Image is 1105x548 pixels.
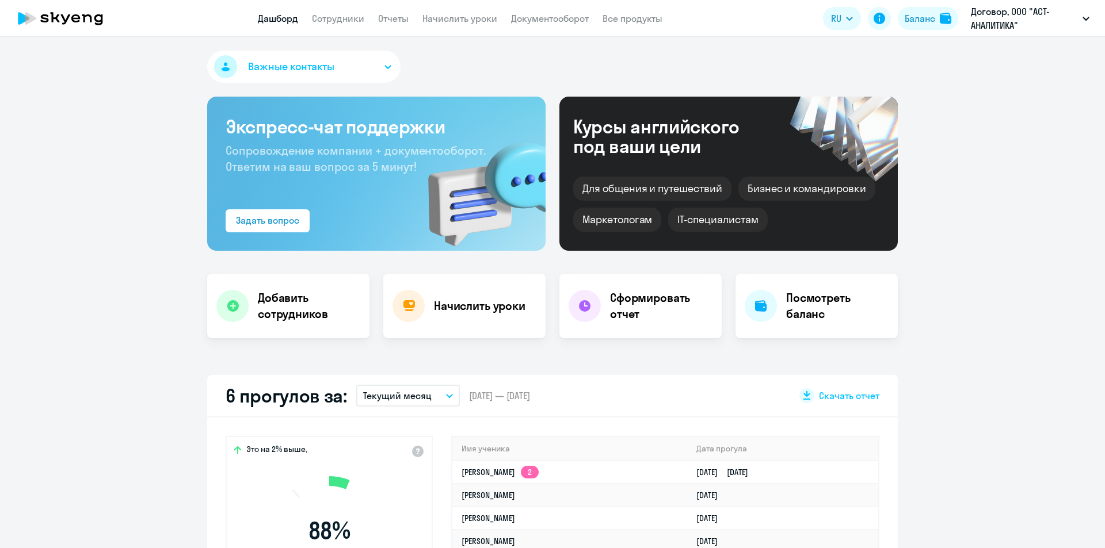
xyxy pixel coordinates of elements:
[246,444,307,458] span: Это на 2% выше,
[226,209,310,232] button: Задать вопрос
[207,51,401,83] button: Важные контакты
[248,59,334,74] span: Важные контакты
[226,384,347,407] h2: 6 прогулов за:
[434,298,525,314] h4: Начислить уроки
[462,467,539,477] a: [PERSON_NAME]2
[668,208,767,232] div: IT-специалистам
[573,208,661,232] div: Маркетологам
[738,177,875,201] div: Бизнес и командировки
[411,121,546,251] img: bg-img
[521,466,539,478] app-skyeng-badge: 2
[462,536,515,546] a: [PERSON_NAME]
[258,290,360,322] h4: Добавить сотрудников
[823,7,861,30] button: RU
[452,437,687,461] th: Имя ученика
[573,117,770,156] div: Курсы английского под ваши цели
[356,385,460,407] button: Текущий месяц
[312,13,364,24] a: Сотрудники
[378,13,409,24] a: Отчеты
[786,290,889,322] h4: Посмотреть баланс
[462,513,515,523] a: [PERSON_NAME]
[469,389,530,402] span: [DATE] — [DATE]
[363,389,432,403] p: Текущий месяц
[263,517,395,545] span: 88 %
[226,143,486,174] span: Сопровождение компании + документооборот. Ответим на ваш вопрос за 5 минут!
[696,490,727,500] a: [DATE]
[236,213,299,227] div: Задать вопрос
[696,467,757,477] a: [DATE][DATE]
[696,513,727,523] a: [DATE]
[226,115,527,138] h3: Экспресс-чат поддержки
[573,177,731,201] div: Для общения и путешествий
[511,13,589,24] a: Документооборот
[965,5,1095,32] button: Договор, ООО "АСТ-АНАЛИТИКА"
[971,5,1078,32] p: Договор, ООО "АСТ-АНАЛИТИКА"
[831,12,841,25] span: RU
[422,13,497,24] a: Начислить уроки
[940,13,951,24] img: balance
[687,437,878,461] th: Дата прогула
[905,12,935,25] div: Баланс
[819,389,879,402] span: Скачать отчет
[603,13,662,24] a: Все продукты
[610,290,712,322] h4: Сформировать отчет
[258,13,298,24] a: Дашборд
[696,536,727,546] a: [DATE]
[898,7,958,30] button: Балансbalance
[462,490,515,500] a: [PERSON_NAME]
